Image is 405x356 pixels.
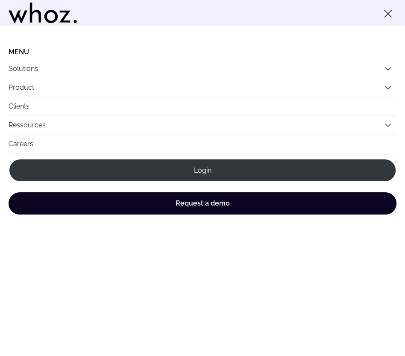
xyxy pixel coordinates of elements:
[379,5,396,22] button: Toggle menu
[9,48,396,56] li: Menu
[9,121,46,129] a: Ressources
[9,116,396,134] button: Ressources
[9,159,396,182] a: Login
[9,135,396,153] a: Careers
[9,192,396,215] a: Request a demo
[9,83,34,91] a: Product
[9,78,396,97] button: Product
[9,97,396,115] a: Clients
[349,300,393,344] iframe: Chatbot
[9,59,396,78] button: Solutions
